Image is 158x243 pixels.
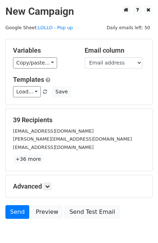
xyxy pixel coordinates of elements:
[5,205,29,219] a: Send
[38,25,73,30] a: LOLLO - Pop up
[13,155,43,164] a: +36 more
[104,25,153,30] a: Daily emails left: 50
[104,24,153,32] span: Daily emails left: 50
[13,76,44,83] a: Templates
[13,116,145,124] h5: 39 Recipients
[122,208,158,243] iframe: Chat Widget
[13,182,145,190] h5: Advanced
[13,136,132,142] small: [PERSON_NAME][EMAIL_ADDRESS][DOMAIN_NAME]
[65,205,120,219] a: Send Test Email
[85,47,145,54] h5: Email column
[13,47,74,54] h5: Variables
[52,86,71,97] button: Save
[31,205,63,219] a: Preview
[13,145,94,150] small: [EMAIL_ADDRESS][DOMAIN_NAME]
[13,57,57,69] a: Copy/paste...
[13,128,94,134] small: [EMAIL_ADDRESS][DOMAIN_NAME]
[5,25,73,30] small: Google Sheet:
[122,208,158,243] div: Widget chat
[13,86,41,97] a: Load...
[5,5,153,18] h2: New Campaign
